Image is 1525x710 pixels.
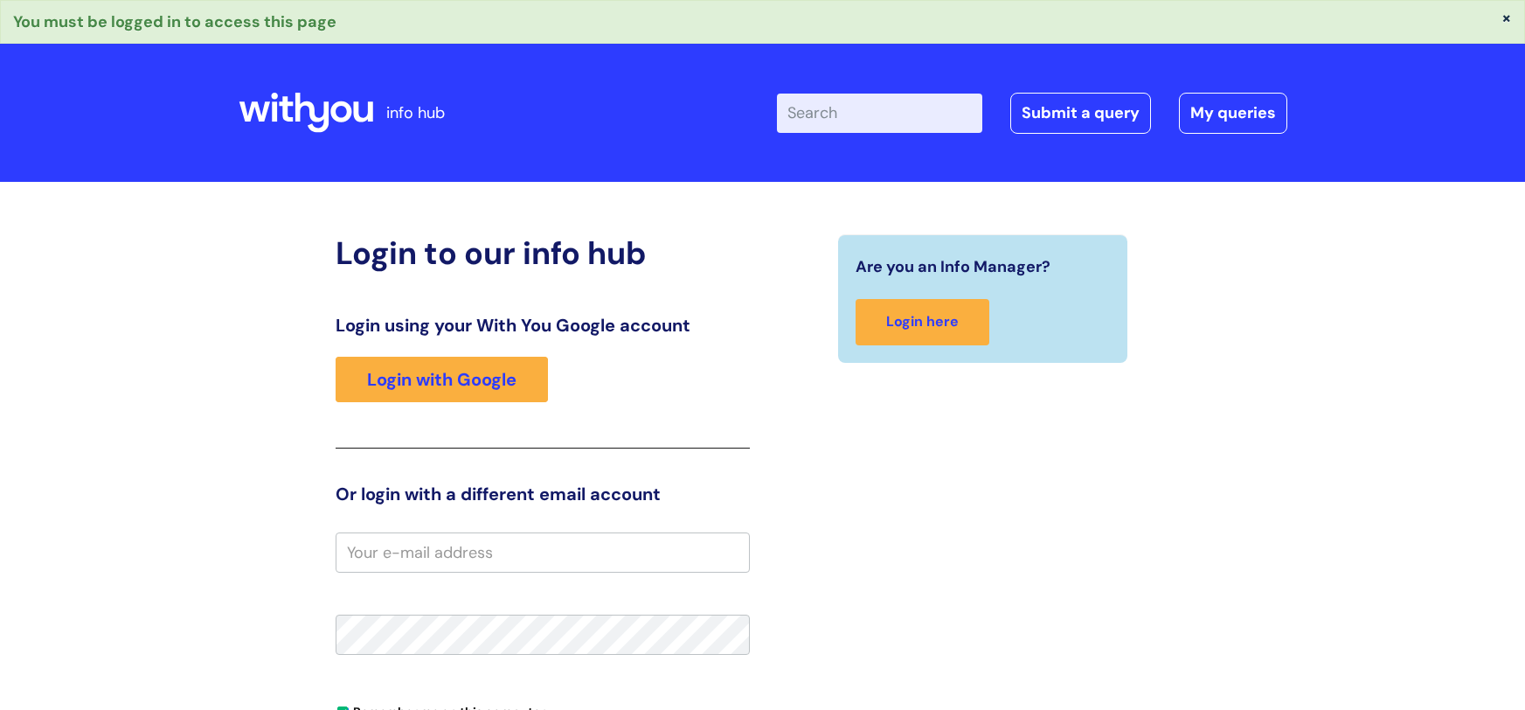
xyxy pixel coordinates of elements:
button: × [1501,10,1512,25]
a: Submit a query [1010,93,1151,133]
a: Login with Google [336,357,548,402]
h2: Login to our info hub [336,234,750,272]
a: My queries [1179,93,1287,133]
h3: Login using your With You Google account [336,315,750,336]
input: Search [777,94,982,132]
h3: Or login with a different email account [336,484,750,505]
span: Are you an Info Manager? [856,253,1050,281]
a: Login here [856,299,989,345]
p: info hub [386,99,445,127]
input: Your e-mail address [336,532,750,573]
